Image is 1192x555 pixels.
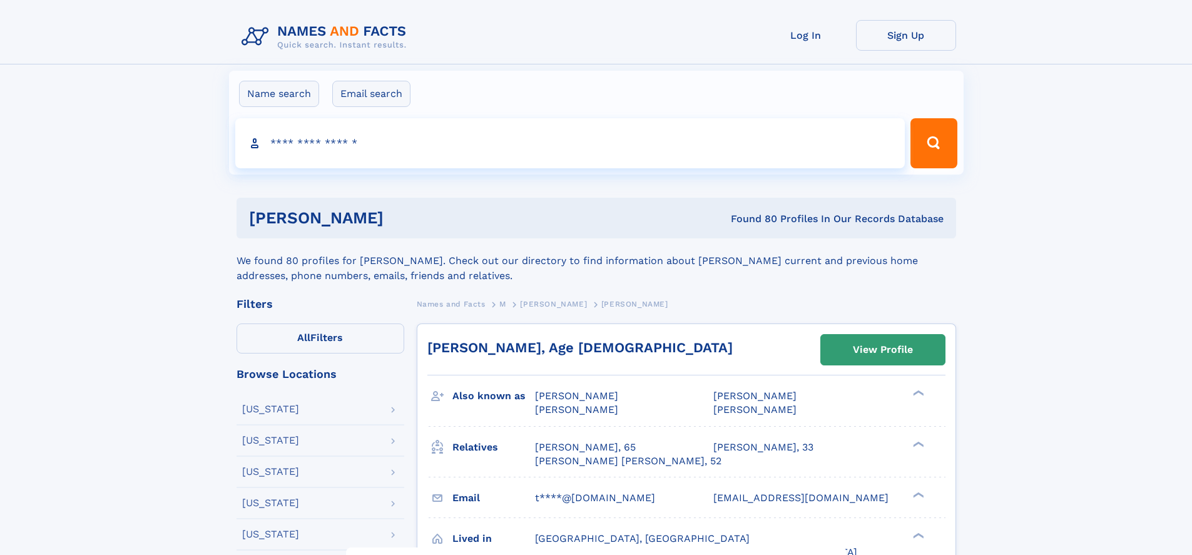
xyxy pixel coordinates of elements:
[242,435,299,446] div: [US_STATE]
[237,298,404,310] div: Filters
[520,300,587,308] span: [PERSON_NAME]
[452,487,535,509] h3: Email
[535,404,618,415] span: [PERSON_NAME]
[237,20,417,54] img: Logo Names and Facts
[910,389,925,397] div: ❯
[417,296,486,312] a: Names and Facts
[427,340,733,355] a: [PERSON_NAME], Age [DEMOGRAPHIC_DATA]
[235,118,905,168] input: search input
[242,467,299,477] div: [US_STATE]
[452,437,535,458] h3: Relatives
[910,440,925,448] div: ❯
[756,20,856,51] a: Log In
[713,440,813,454] a: [PERSON_NAME], 33
[535,390,618,402] span: [PERSON_NAME]
[452,385,535,407] h3: Also known as
[239,81,319,107] label: Name search
[535,532,750,544] span: [GEOGRAPHIC_DATA], [GEOGRAPHIC_DATA]
[332,81,410,107] label: Email search
[557,212,944,226] div: Found 80 Profiles In Our Records Database
[499,300,506,308] span: M
[856,20,956,51] a: Sign Up
[535,440,636,454] a: [PERSON_NAME], 65
[452,528,535,549] h3: Lived in
[601,300,668,308] span: [PERSON_NAME]
[910,491,925,499] div: ❯
[713,404,797,415] span: [PERSON_NAME]
[297,332,310,344] span: All
[237,238,956,283] div: We found 80 profiles for [PERSON_NAME]. Check out our directory to find information about [PERSON...
[853,335,913,364] div: View Profile
[713,390,797,402] span: [PERSON_NAME]
[242,529,299,539] div: [US_STATE]
[910,531,925,539] div: ❯
[520,296,587,312] a: [PERSON_NAME]
[249,210,558,226] h1: [PERSON_NAME]
[535,454,721,468] a: [PERSON_NAME] [PERSON_NAME], 52
[237,323,404,354] label: Filters
[242,404,299,414] div: [US_STATE]
[910,118,957,168] button: Search Button
[499,296,506,312] a: M
[237,369,404,380] div: Browse Locations
[242,498,299,508] div: [US_STATE]
[821,335,945,365] a: View Profile
[713,492,889,504] span: [EMAIL_ADDRESS][DOMAIN_NAME]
